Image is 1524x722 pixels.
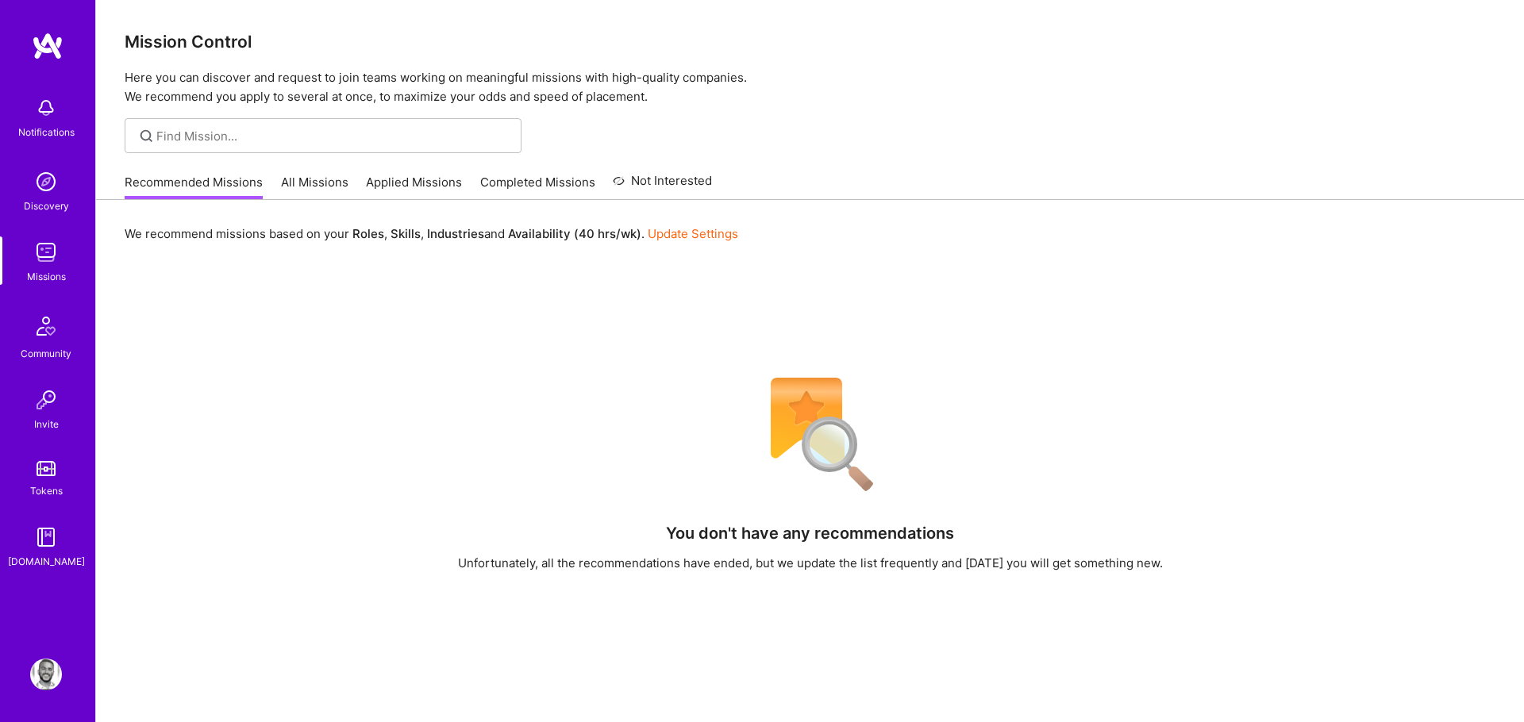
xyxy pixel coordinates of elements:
img: User Avatar [30,659,62,690]
h3: Mission Control [125,32,1495,52]
div: Unfortunately, all the recommendations have ended, but we update the list frequently and [DATE] y... [458,555,1163,571]
a: Not Interested [613,171,712,200]
a: All Missions [281,174,348,200]
img: tokens [37,461,56,476]
b: Availability (40 hrs/wk) [508,226,641,241]
b: Roles [352,226,384,241]
div: Invite [34,416,59,432]
a: Update Settings [648,226,738,241]
a: User Avatar [26,659,66,690]
input: Find Mission... [156,128,510,144]
img: Invite [30,384,62,416]
b: Skills [391,226,421,241]
img: discovery [30,166,62,198]
a: Completed Missions [480,174,595,200]
p: Here you can discover and request to join teams working on meaningful missions with high-quality ... [125,68,1495,106]
img: Community [27,307,65,345]
p: We recommend missions based on your , , and . [125,225,738,242]
a: Applied Missions [366,174,462,200]
i: icon SearchGrey [137,127,156,145]
img: logo [32,32,63,60]
div: Missions [27,268,66,285]
div: [DOMAIN_NAME] [8,553,85,570]
img: bell [30,92,62,124]
div: Tokens [30,482,63,499]
a: Recommended Missions [125,174,263,200]
b: Industries [427,226,484,241]
img: teamwork [30,236,62,268]
img: guide book [30,521,62,553]
div: Notifications [18,124,75,140]
h4: You don't have any recommendations [666,524,954,543]
div: Community [21,345,71,362]
div: Discovery [24,198,69,214]
img: No Results [743,367,878,502]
